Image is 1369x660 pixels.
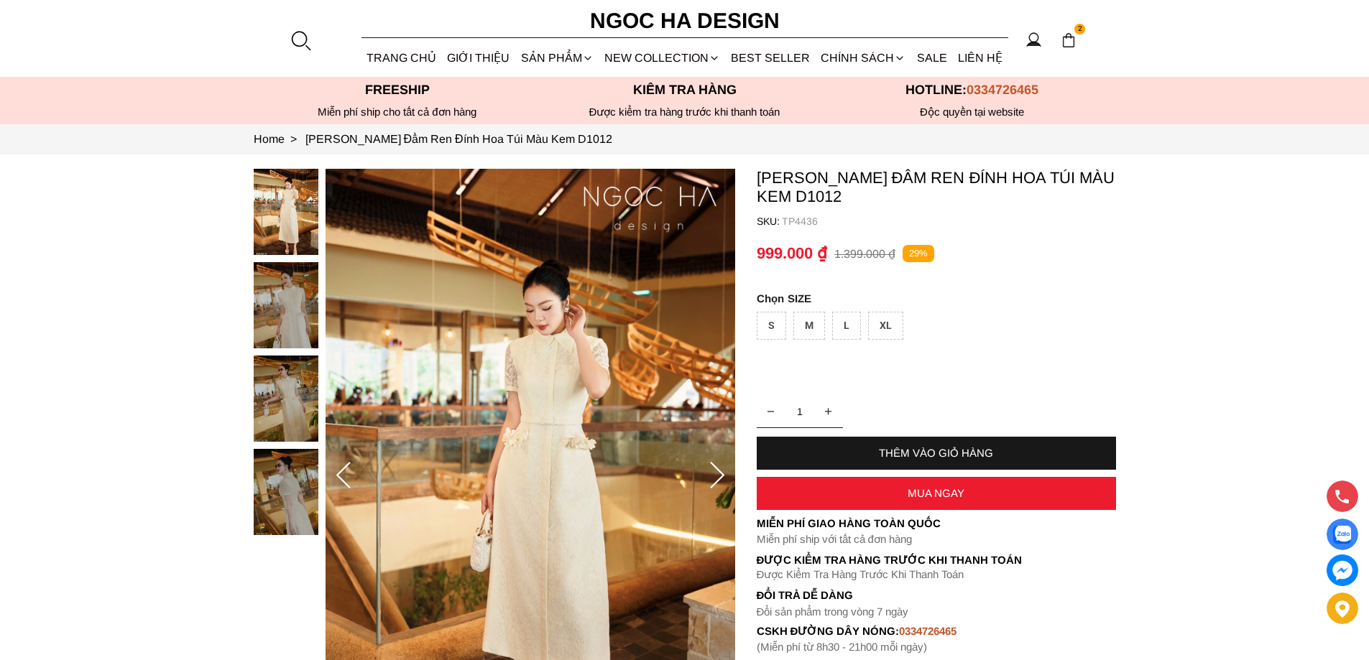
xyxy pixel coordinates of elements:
[757,215,782,227] h6: SKU:
[541,106,829,118] p: Được kiểm tra hàng trước khi thanh toán
[899,625,957,637] font: 0334726465
[757,244,827,263] p: 999.000 ₫
[254,262,318,348] img: Catherine Dress_ Đầm Ren Đính Hoa Túi Màu Kem D1012_mini_1
[254,133,305,145] a: Link to Home
[1327,554,1358,586] a: messenger
[442,39,515,77] a: GIỚI THIỆU
[757,554,1116,567] p: Được Kiểm Tra Hàng Trước Khi Thanh Toán
[515,39,599,77] div: SẢN PHẨM
[1061,32,1077,48] img: img-CART-ICON-ksit0nf1
[829,106,1116,118] h6: Độc quyền tại website
[757,292,1116,305] p: SIZE
[633,83,737,97] font: Kiểm tra hàng
[757,625,900,637] font: cskh đường dây nóng:
[757,487,1116,499] div: MUA NGAY
[903,245,934,263] p: 29%
[254,106,541,118] div: Miễn phí ship cho tất cả đơn hàng
[254,355,318,442] img: Catherine Dress_ Đầm Ren Đính Hoa Túi Màu Kem D1012_mini_2
[254,169,318,255] img: Catherine Dress_ Đầm Ren Đính Hoa Túi Màu Kem D1012_mini_0
[305,133,612,145] a: Link to Catherine Dress_ Đầm Ren Đính Hoa Túi Màu Kem D1012
[757,589,1116,601] h6: Đổi trả dễ dàng
[757,397,843,426] input: Quantity input
[757,169,1116,206] p: [PERSON_NAME] Đầm Ren Đính Hoa Túi Màu Kem D1012
[834,247,895,261] p: 1.399.000 ₫
[832,312,861,340] div: L
[577,4,793,38] a: Ngoc Ha Design
[254,449,318,535] img: Catherine Dress_ Đầm Ren Đính Hoa Túi Màu Kem D1012_mini_3
[967,83,1038,97] span: 0334726465
[793,312,825,340] div: M
[757,605,909,618] font: Đổi sản phẩm trong vòng 7 ngày
[1333,526,1351,544] img: Display image
[757,641,927,653] font: (Miễn phí từ 8h30 - 21h00 mỗi ngày)
[829,83,1116,98] p: Hotline:
[911,39,952,77] a: SALE
[782,215,1116,227] p: TP4436
[599,39,725,77] a: NEW COLLECTION
[285,133,303,145] span: >
[726,39,816,77] a: BEST SELLER
[952,39,1008,77] a: LIÊN HỆ
[361,39,442,77] a: TRANG CHỦ
[1327,519,1358,550] a: Display image
[757,517,941,529] font: Miễn phí giao hàng toàn quốc
[816,39,911,77] div: Chính sách
[1074,24,1086,35] span: 2
[757,312,786,340] div: S
[868,312,903,340] div: XL
[254,83,541,98] p: Freeship
[757,447,1116,459] div: THÊM VÀO GIỎ HÀNG
[757,568,1116,581] p: Được Kiểm Tra Hàng Trước Khi Thanh Toán
[757,533,912,545] font: Miễn phí ship với tất cả đơn hàng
